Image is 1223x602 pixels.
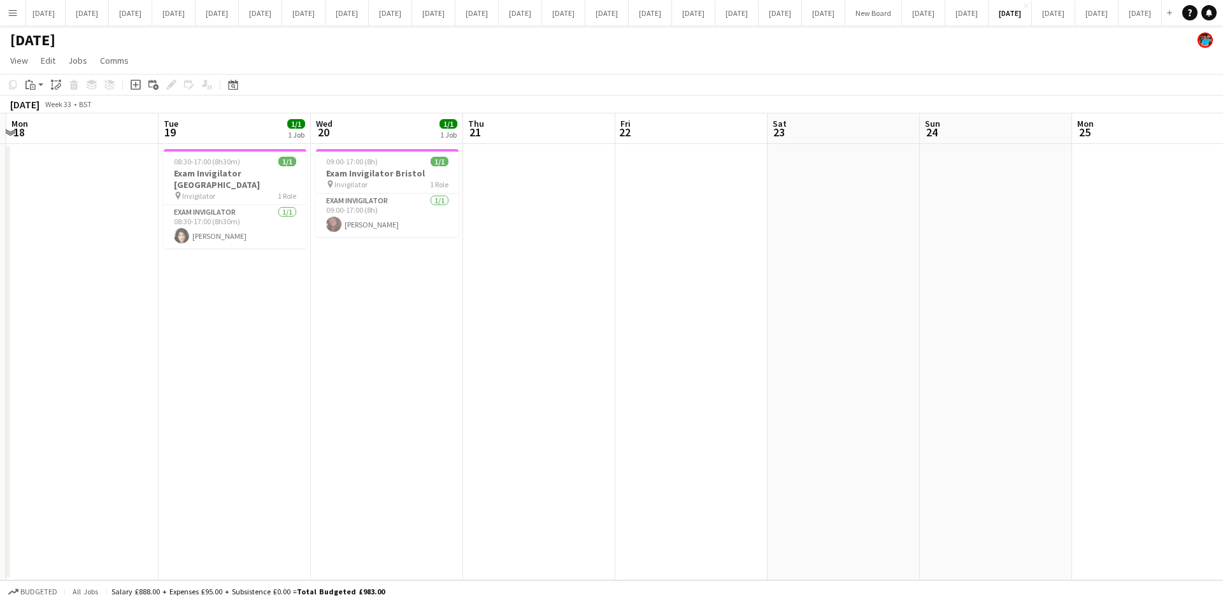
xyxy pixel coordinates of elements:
span: 23 [771,125,787,140]
span: Fri [620,118,631,129]
span: Wed [316,118,333,129]
a: Edit [36,52,61,69]
button: [DATE] [282,1,325,25]
span: 08:30-17:00 (8h30m) [174,157,240,166]
span: Invigilator [182,191,215,201]
button: [DATE] [629,1,672,25]
button: [DATE] [542,1,585,25]
button: [DATE] [66,1,109,25]
button: [DATE] [802,1,845,25]
button: Budgeted [6,585,59,599]
button: New Board [845,1,902,25]
span: Total Budgeted £983.00 [297,587,385,596]
button: [DATE] [945,1,989,25]
span: 24 [923,125,940,140]
button: [DATE] [325,1,369,25]
span: 19 [162,125,178,140]
button: [DATE] [989,1,1032,25]
h3: Exam Invigilator Bristol [316,168,459,179]
span: 25 [1075,125,1094,140]
button: [DATE] [109,1,152,25]
span: View [10,55,28,66]
app-card-role: Exam Invigilator1/109:00-17:00 (8h)[PERSON_NAME] [316,194,459,237]
button: [DATE] [152,1,196,25]
button: [DATE] [759,1,802,25]
button: [DATE] [1119,1,1162,25]
div: BST [79,99,92,109]
span: Tue [164,118,178,129]
button: [DATE] [239,1,282,25]
span: Mon [1077,118,1094,129]
span: All jobs [70,587,101,596]
div: Salary £888.00 + Expenses £95.00 + Subsistence £0.00 = [111,587,385,596]
div: 1 Job [440,130,457,140]
a: View [5,52,33,69]
span: Mon [11,118,28,129]
span: Jobs [68,55,87,66]
button: [DATE] [22,1,66,25]
span: 22 [619,125,631,140]
h3: Exam Invigilator [GEOGRAPHIC_DATA] [164,168,306,190]
button: [DATE] [1032,1,1075,25]
span: Sun [925,118,940,129]
a: Comms [95,52,134,69]
a: Jobs [63,52,92,69]
span: 1 Role [430,180,448,189]
button: [DATE] [902,1,945,25]
span: 1/1 [278,157,296,166]
span: Invigilator [334,180,368,189]
span: 1/1 [287,119,305,129]
span: Edit [41,55,55,66]
button: [DATE] [1075,1,1119,25]
span: 20 [314,125,333,140]
button: [DATE] [196,1,239,25]
span: Sat [773,118,787,129]
button: [DATE] [499,1,542,25]
app-job-card: 09:00-17:00 (8h)1/1Exam Invigilator Bristol Invigilator1 RoleExam Invigilator1/109:00-17:00 (8h)[... [316,149,459,237]
div: 1 Job [288,130,304,140]
button: [DATE] [715,1,759,25]
button: [DATE] [412,1,455,25]
span: Thu [468,118,484,129]
span: 09:00-17:00 (8h) [326,157,378,166]
button: [DATE] [455,1,499,25]
span: Comms [100,55,129,66]
app-card-role: Exam Invigilator1/108:30-17:00 (8h30m)[PERSON_NAME] [164,205,306,248]
span: 1/1 [431,157,448,166]
app-job-card: 08:30-17:00 (8h30m)1/1Exam Invigilator [GEOGRAPHIC_DATA] Invigilator1 RoleExam Invigilator1/108:3... [164,149,306,248]
span: Budgeted [20,587,57,596]
span: 18 [10,125,28,140]
div: [DATE] [10,98,39,111]
button: [DATE] [369,1,412,25]
button: [DATE] [672,1,715,25]
span: 1/1 [440,119,457,129]
button: [DATE] [585,1,629,25]
h1: [DATE] [10,31,55,50]
span: Week 33 [42,99,74,109]
app-user-avatar: Oscar Peck [1198,32,1213,48]
span: 1 Role [278,191,296,201]
span: 21 [466,125,484,140]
